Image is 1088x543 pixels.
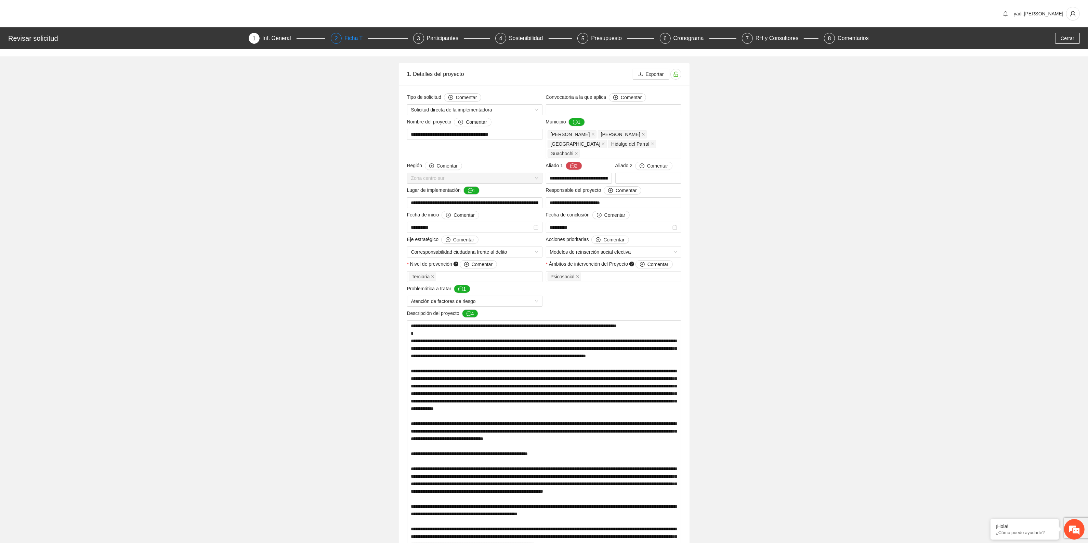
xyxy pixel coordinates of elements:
[464,262,469,267] span: plus-circle
[1061,35,1074,42] span: Cerrar
[1014,11,1063,16] span: yadi.[PERSON_NAME]
[453,236,474,243] span: Comentar
[640,262,645,267] span: plus-circle
[598,130,647,138] span: Aquiles Serdán
[444,93,481,102] button: Tipo de solicitud
[456,94,477,101] span: Comentar
[1000,11,1011,16] span: bell
[458,287,463,292] span: message
[642,133,645,136] span: close
[454,262,458,266] span: question-circle
[462,309,479,318] button: Descripción del proyecto
[262,33,297,44] div: Inf. General
[409,273,436,281] span: Terciaria
[546,211,630,219] span: Fecha de conclusión
[838,33,869,44] div: Comentarios
[828,36,831,41] span: 8
[664,36,667,41] span: 6
[551,150,574,157] span: Guachochi
[407,162,462,170] span: Región
[671,71,681,77] span: unlock
[1066,11,1079,17] span: user
[460,260,497,268] button: Nivel de prevención question-circle
[548,149,580,158] span: Guachochi
[638,72,643,77] span: download
[551,273,575,280] span: Psicosocial
[411,247,538,257] span: Corresponsabilidad ciudadana frente al delito
[413,33,490,44] div: 3Participantes
[996,524,1054,529] div: ¡Hola!
[603,236,624,243] span: Comentar
[548,140,607,148] span: Chihuahua
[591,236,629,244] button: Acciones prioritarias
[1066,7,1080,21] button: user
[429,163,434,169] span: plus-circle
[568,118,585,126] button: Municipio
[660,33,736,44] div: 6Cronograma
[466,118,487,126] span: Comentar
[596,237,601,243] span: plus-circle
[548,130,597,138] span: Cuauhtémoc
[411,173,538,183] span: Zona centro sur
[495,33,572,44] div: 4Sostenibilidad
[570,163,575,169] span: message
[591,33,627,44] div: Presupuesto
[454,118,491,126] button: Nombre del proyecto
[499,36,502,41] span: 4
[581,36,585,41] span: 5
[335,36,338,41] span: 2
[549,260,673,268] span: Ámbitos de intervención del Proyecto
[621,94,642,101] span: Comentar
[633,69,669,80] button: downloadExportar
[411,296,538,306] span: Atención de factores de riesgo
[550,247,677,257] span: Modelos de reinserción social efectiva
[467,311,471,317] span: message
[573,120,578,125] span: message
[756,33,804,44] div: RH y Consultores
[548,273,581,281] span: Psicosocial
[746,36,749,41] span: 7
[615,162,673,170] span: Aliado 2
[546,93,646,102] span: Convocatoria a la que aplica
[647,261,668,268] span: Comentar
[575,152,578,155] span: close
[592,211,630,219] button: Fecha de conclusión
[646,70,664,78] span: Exportar
[602,142,605,146] span: close
[417,36,420,41] span: 3
[448,95,453,101] span: plus-circle
[468,188,473,194] span: message
[431,275,434,278] span: close
[411,105,538,115] span: Solicitud directa de la implementadora
[441,236,479,244] button: Eje estratégico
[629,262,634,266] span: question-circle
[442,211,479,219] button: Fecha de inicio
[36,35,115,44] div: Chatee con nosotros ahora
[410,260,497,268] span: Nivel de prevención
[454,211,474,219] span: Comentar
[551,131,590,138] span: [PERSON_NAME]
[591,133,595,136] span: close
[112,3,129,20] div: Minimizar ventana de chat en vivo
[425,162,462,170] button: Región
[566,162,582,170] button: Aliado 1
[509,33,549,44] div: Sostenibilidad
[253,36,256,41] span: 1
[427,33,464,44] div: Participantes
[546,118,585,126] span: Municipio
[577,33,654,44] div: 5Presupuesto
[551,140,601,148] span: [GEOGRAPHIC_DATA]
[412,273,430,280] span: Terciaria
[1055,33,1080,44] button: Cerrar
[472,261,493,268] span: Comentar
[40,91,94,160] span: Estamos en línea.
[608,140,656,148] span: Hidalgo del Parral
[613,95,618,101] span: plus-circle
[331,33,407,44] div: 2Ficha T
[546,236,629,244] span: Acciones prioritarias
[249,33,325,44] div: 1Inf. General
[454,285,470,293] button: Problemática a tratar
[407,118,491,126] span: Nombre del proyecto
[597,213,602,218] span: plus-circle
[407,93,482,102] span: Tipo de solicitud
